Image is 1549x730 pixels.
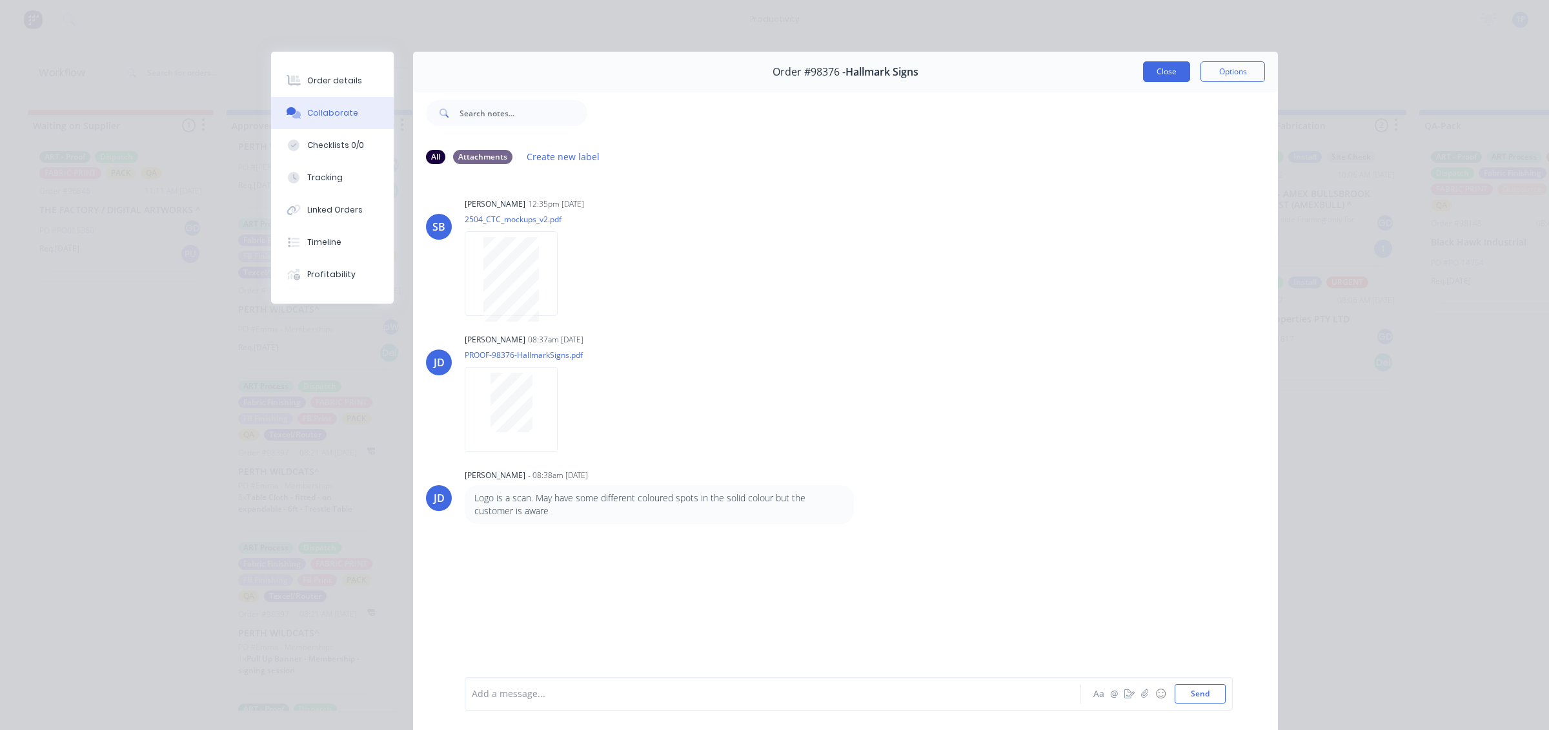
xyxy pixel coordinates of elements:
[307,269,356,280] div: Profitability
[271,162,394,194] button: Tracking
[307,172,343,183] div: Tracking
[271,129,394,162] button: Checklists 0/0
[465,198,525,210] div: [PERSON_NAME]
[453,150,512,164] div: Attachments
[528,470,588,481] div: - 08:38am [DATE]
[465,470,525,481] div: [PERSON_NAME]
[271,226,394,258] button: Timeline
[1106,686,1122,702] button: @
[1200,61,1265,82] button: Options
[773,66,845,78] span: Order #98376 -
[528,198,584,210] div: 12:35pm [DATE]
[307,204,363,216] div: Linked Orders
[271,97,394,129] button: Collaborate
[1175,684,1226,704] button: Send
[434,490,445,506] div: JD
[528,334,583,346] div: 08:37am [DATE]
[465,334,525,346] div: [PERSON_NAME]
[1091,686,1106,702] button: Aa
[1143,61,1190,82] button: Close
[520,148,607,165] button: Create new label
[307,107,358,119] div: Collaborate
[1153,686,1168,702] button: ☺
[307,236,341,248] div: Timeline
[271,258,394,291] button: Profitability
[460,100,587,126] input: Search notes...
[426,150,445,164] div: All
[465,349,583,360] p: PROOF-98376-HallmarkSigns.pdf
[271,194,394,226] button: Linked Orders
[307,140,364,151] div: Checklists 0/0
[432,219,445,235] div: SB
[271,65,394,97] button: Order details
[474,492,844,518] p: Logo is a scan. May have some different coloured spots in the solid colour but the customer is aware
[434,355,445,370] div: JD
[307,75,362,87] div: Order details
[845,66,918,78] span: Hallmark Signs
[465,214,571,225] p: 2504_CTC_mockups_v2.pdf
